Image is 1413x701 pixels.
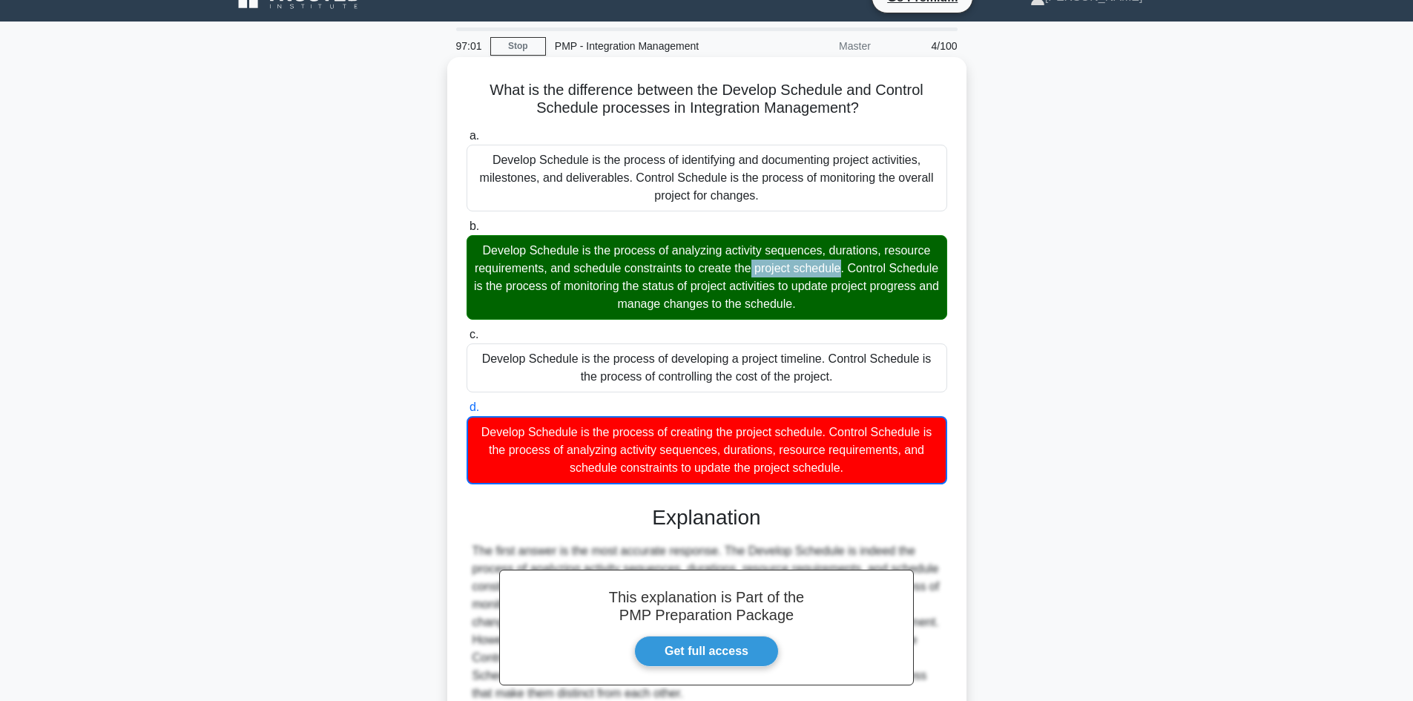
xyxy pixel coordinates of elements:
div: 97:01 [447,31,490,61]
span: d. [470,401,479,413]
div: Develop Schedule is the process of analyzing activity sequences, durations, resource requirements... [467,235,947,320]
div: PMP - Integration Management [546,31,750,61]
div: Develop Schedule is the process of identifying and documenting project activities, milestones, an... [467,145,947,211]
h5: What is the difference between the Develop Schedule and Control Schedule processes in Integration... [465,81,949,118]
a: Get full access [634,636,779,667]
a: Stop [490,37,546,56]
div: Develop Schedule is the process of developing a project timeline. Control Schedule is the process... [467,343,947,392]
h3: Explanation [475,505,938,530]
div: 4/100 [880,31,966,61]
span: a. [470,129,479,142]
span: b. [470,220,479,232]
div: Master [750,31,880,61]
div: Develop Schedule is the process of creating the project schedule. Control Schedule is the process... [467,416,947,484]
span: c. [470,328,478,340]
